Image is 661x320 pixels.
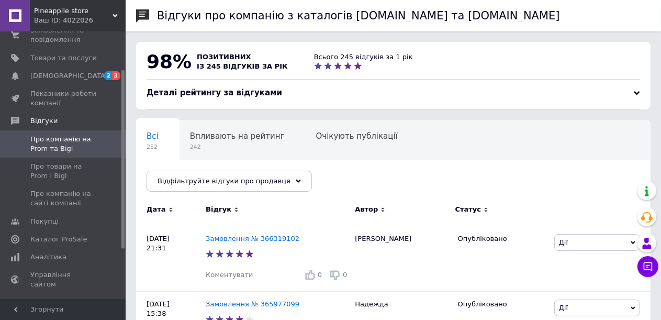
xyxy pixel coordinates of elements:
div: Ваш ID: 4022026 [34,16,126,25]
span: позитивних [197,53,251,61]
div: Опубліковані без коментаря [136,160,274,200]
span: Pineapplle store [34,6,113,16]
span: Очікують публікації [316,131,398,141]
span: Аналітика [30,252,66,262]
span: Каталог ProSale [30,235,87,244]
span: 98% [147,51,192,72]
span: Деталі рейтингу за відгуками [147,88,282,97]
h1: Відгуки про компанію з каталогів [DOMAIN_NAME] та [DOMAIN_NAME] [157,9,560,22]
button: Чат з покупцем [637,256,658,277]
span: Покупці [30,217,59,226]
div: [DATE] 21:31 [136,226,206,291]
span: 242 [190,143,285,151]
div: Деталі рейтингу за відгуками [147,87,640,98]
span: 2 [104,71,113,80]
span: Всі [147,131,159,141]
span: 3 [112,71,120,80]
span: Дата [147,205,166,214]
span: Гаманець компанії [30,298,97,317]
span: Коментувати [206,271,253,279]
span: Відгуки [30,116,58,126]
span: Дії [559,238,568,246]
span: Показники роботи компанії [30,89,97,108]
div: [PERSON_NAME] [350,226,452,291]
span: Замовлення та повідомлення [30,26,97,45]
span: 252 [147,143,159,151]
span: Опубліковані без комен... [147,171,253,181]
span: Дії [559,304,568,312]
span: Автор [355,205,378,214]
span: Статус [455,205,481,214]
span: Управління сайтом [30,270,97,289]
span: Про товари на Prom і Bigl [30,162,97,181]
a: Замовлення № 366319102 [206,235,299,242]
span: 0 [343,271,347,279]
a: Замовлення № 365977099 [206,300,299,308]
div: Опубліковано [458,300,546,309]
span: 0 [318,271,322,279]
span: Відфільтруйте відгуки про продавця [158,177,290,185]
div: Коментувати [206,270,253,280]
div: Опубліковано [458,234,546,244]
span: Відгук [206,205,231,214]
span: Впливають на рейтинг [190,131,285,141]
span: [DEMOGRAPHIC_DATA] [30,71,108,81]
div: Всього 245 відгуків за 1 рік [314,52,413,62]
span: Про компанію на Prom та Bigl [30,135,97,153]
span: із 245 відгуків за рік [197,62,288,70]
span: Товари та послуги [30,53,97,63]
span: Про компанію на сайті компанії [30,189,97,208]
